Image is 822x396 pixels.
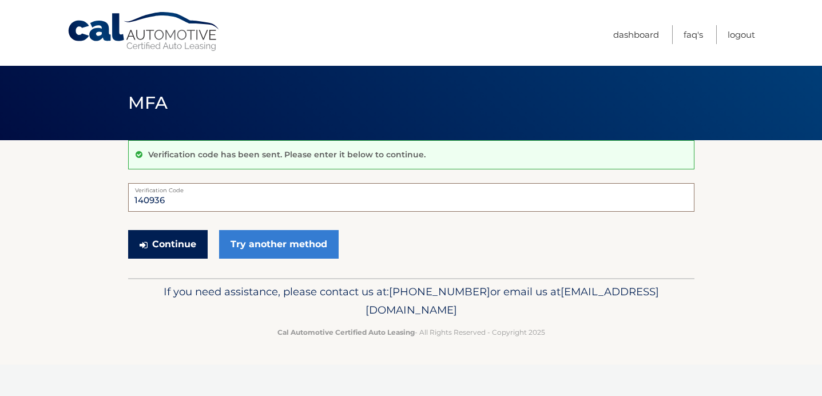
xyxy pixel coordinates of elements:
[67,11,221,52] a: Cal Automotive
[613,25,659,44] a: Dashboard
[128,230,208,259] button: Continue
[389,285,490,298] span: [PHONE_NUMBER]
[728,25,755,44] a: Logout
[128,183,694,192] label: Verification Code
[136,283,687,319] p: If you need assistance, please contact us at: or email us at
[366,285,659,316] span: [EMAIL_ADDRESS][DOMAIN_NAME]
[136,326,687,338] p: - All Rights Reserved - Copyright 2025
[277,328,415,336] strong: Cal Automotive Certified Auto Leasing
[148,149,426,160] p: Verification code has been sent. Please enter it below to continue.
[219,230,339,259] a: Try another method
[128,183,694,212] input: Verification Code
[128,92,168,113] span: MFA
[684,25,703,44] a: FAQ's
